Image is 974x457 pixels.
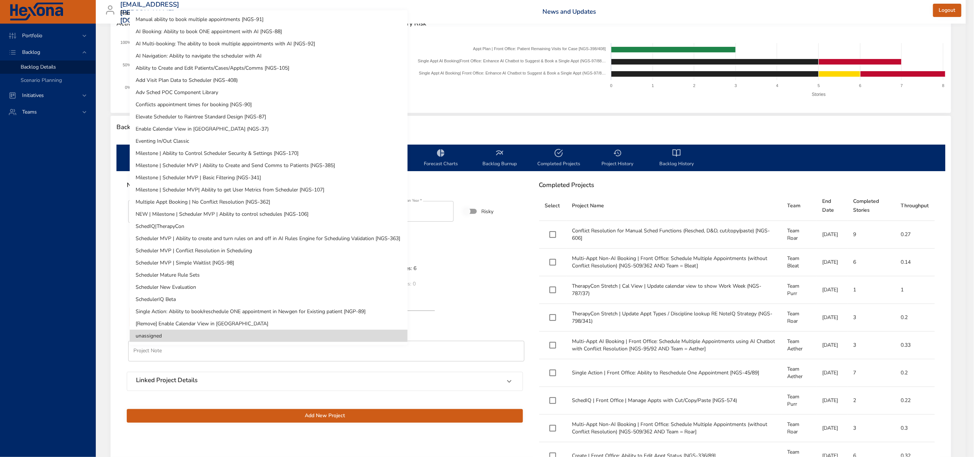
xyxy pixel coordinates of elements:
li: Elevate Scheduler to Raintree Standard Design [NGS-87] [130,111,408,123]
li: SchedIQ|TherapyCon [130,220,408,232]
li: Ability to Create and Edit Patients/Cases/Appts/Comms [NGS-105] [130,62,408,74]
li: SchedulerIQ Beta [130,293,408,305]
li: Adv Sched POC Component Library [130,86,408,98]
li: unassigned [130,330,408,342]
li: Scheduler Mature Rule Sets [130,269,408,281]
li: Milestone | Scheduler MVP | Ability to Create and Send Comms to Patients [NGS-385] [130,159,408,172]
li: Add Visit Plan Data to Scheduler (NGS-408) [130,74,408,86]
li: NEW | Milestone | Scheduler MVP | Ability to control schedules [NGS-106] [130,208,408,220]
li: Single Action: Ability to book/reschedule ONE appointment in Newgen for Existing patient [NGP-89] [130,305,408,318]
li: AI Booking: Ability to book ONE appointment with AI [NGS-88] [130,25,408,38]
li: Scheduler MVP | Conflict Resolution in Scheduling [130,245,408,257]
li: [Remove] Enable Calendar View in [GEOGRAPHIC_DATA] [130,318,408,330]
li: Multiple Appt Booking | No Conflict Resolution [NGS-362] [130,196,408,208]
li: Milestone | Scheduler MVP | Basic Filtering [NGS-341] [130,172,408,184]
li: Milestone | Scheduler MVP| Ability to get User Metrics from Scheduler [NGS-107] [130,184,408,196]
li: Scheduler New Evaluation [130,281,408,293]
li: Eventing In/Out Classic [130,135,408,147]
li: Enable Calendar View in [GEOGRAPHIC_DATA] (NGS-37) [130,123,408,135]
li: Manual ability to book multiple appointments [NGS-91] [130,13,408,25]
li: Scheduler MVP | Simple Waitlist [NGS-98] [130,257,408,269]
li: AI Multi-booking: The ability to book multiple appointments with AI [NGS-92] [130,38,408,50]
li: Conflicts appointment times for booking [NGS-90] [130,98,408,111]
li: Milestone | Ability to Control Scheduler Security & Settings [NGS-170] [130,147,408,159]
li: Scheduler MVP | Ability to create and turn rules on and off in AI Rules Engine for Scheduling Val... [130,232,408,245]
li: AI Navigation: Ability to navigate the scheduler with AI [130,50,408,62]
